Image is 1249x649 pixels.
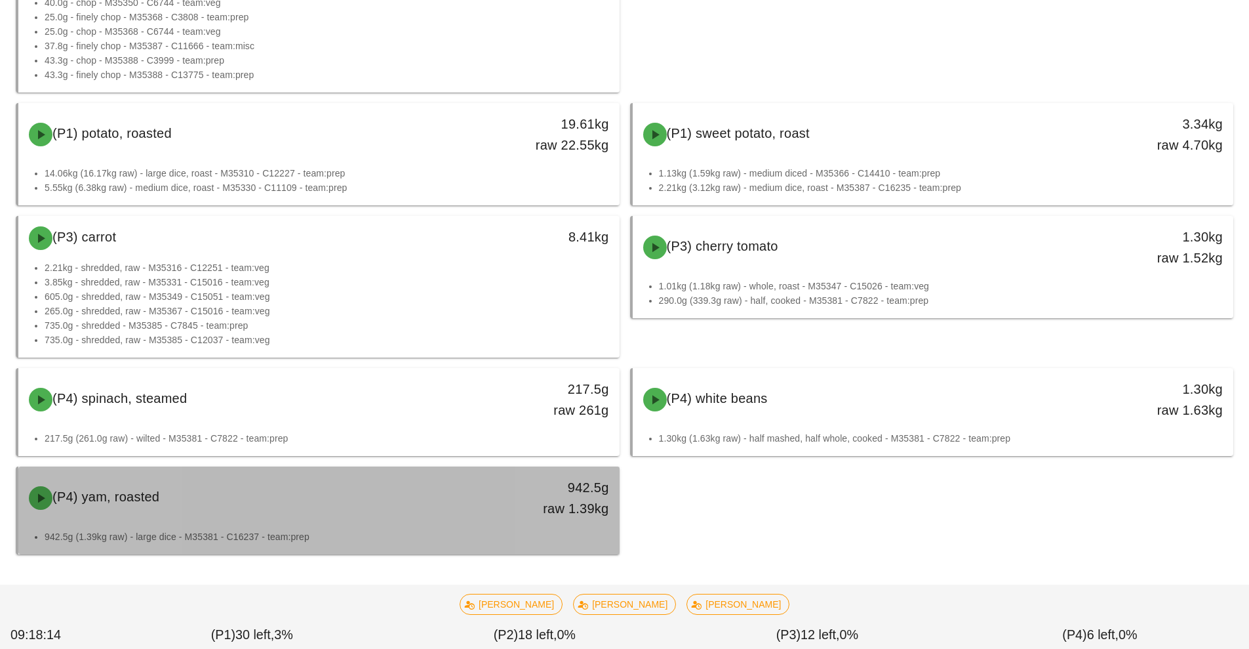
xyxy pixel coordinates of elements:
span: (P4) white beans [667,391,768,406]
div: 09:18:14 [8,623,111,648]
span: (P4) yam, roasted [52,490,159,504]
div: (P2) 0% [393,623,676,648]
li: 290.0g (339.3g raw) - half, cooked - M35381 - C7822 - team:prep [659,293,1223,308]
div: (P4) 0% [959,623,1241,648]
div: 1.30kg raw 1.52kg [1090,226,1223,268]
span: 6 left, [1087,627,1119,642]
span: [PERSON_NAME] [582,595,667,614]
span: [PERSON_NAME] [695,595,781,614]
li: 3.85kg - shredded, raw - M35331 - C15016 - team:veg [45,275,609,289]
li: 735.0g - shredded, raw - M35385 - C12037 - team:veg [45,333,609,347]
span: (P1) sweet potato, roast [667,126,810,140]
li: 14.06kg (16.17kg raw) - large dice, roast - M35310 - C12227 - team:prep [45,166,609,180]
div: 19.61kg raw 22.55kg [475,114,608,156]
li: 605.0g - shredded, raw - M35349 - C15051 - team:veg [45,289,609,304]
div: 217.5g raw 261g [475,379,608,421]
span: 12 left, [801,627,839,642]
span: 30 left, [235,627,274,642]
li: 217.5g (261.0g raw) - wilted - M35381 - C7822 - team:prep [45,431,609,446]
span: (P4) spinach, steamed [52,391,187,406]
li: 5.55kg (6.38kg raw) - medium dice, roast - M35330 - C11109 - team:prep [45,180,609,195]
div: 3.34kg raw 4.70kg [1090,114,1223,156]
li: 37.8g - finely chop - M35387 - C11666 - team:misc [45,39,609,53]
li: 25.0g - finely chop - M35368 - C3808 - team:prep [45,10,609,24]
div: 8.41kg [475,226,608,247]
span: (P3) carrot [52,230,116,244]
span: (P1) potato, roasted [52,126,172,140]
li: 942.5g (1.39kg raw) - large dice - M35381 - C16237 - team:prep [45,530,609,544]
span: [PERSON_NAME] [468,595,554,614]
li: 2.21kg - shredded, raw - M35316 - C12251 - team:veg [45,261,609,275]
span: 18 left, [518,627,557,642]
li: 735.0g - shredded - M35385 - C7845 - team:prep [45,318,609,333]
div: 942.5g raw 1.39kg [475,477,608,519]
li: 25.0g - chop - M35368 - C6744 - team:veg [45,24,609,39]
li: 1.13kg (1.59kg raw) - medium diced - M35366 - C14410 - team:prep [659,166,1223,180]
div: (P3) 0% [676,623,959,648]
li: 43.3g - chop - M35388 - C3999 - team:prep [45,53,609,68]
div: 1.30kg raw 1.63kg [1090,379,1223,421]
div: (P1) 3% [111,623,393,648]
li: 1.01kg (1.18kg raw) - whole, roast - M35347 - C15026 - team:veg [659,279,1223,293]
li: 1.30kg (1.63kg raw) - half mashed, half whole, cooked - M35381 - C7822 - team:prep [659,431,1223,446]
li: 43.3g - finely chop - M35388 - C13775 - team:prep [45,68,609,82]
span: (P3) cherry tomato [667,239,778,253]
li: 2.21kg (3.12kg raw) - medium dice, roast - M35387 - C16235 - team:prep [659,180,1223,195]
li: 265.0g - shredded, raw - M35367 - C15016 - team:veg [45,304,609,318]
